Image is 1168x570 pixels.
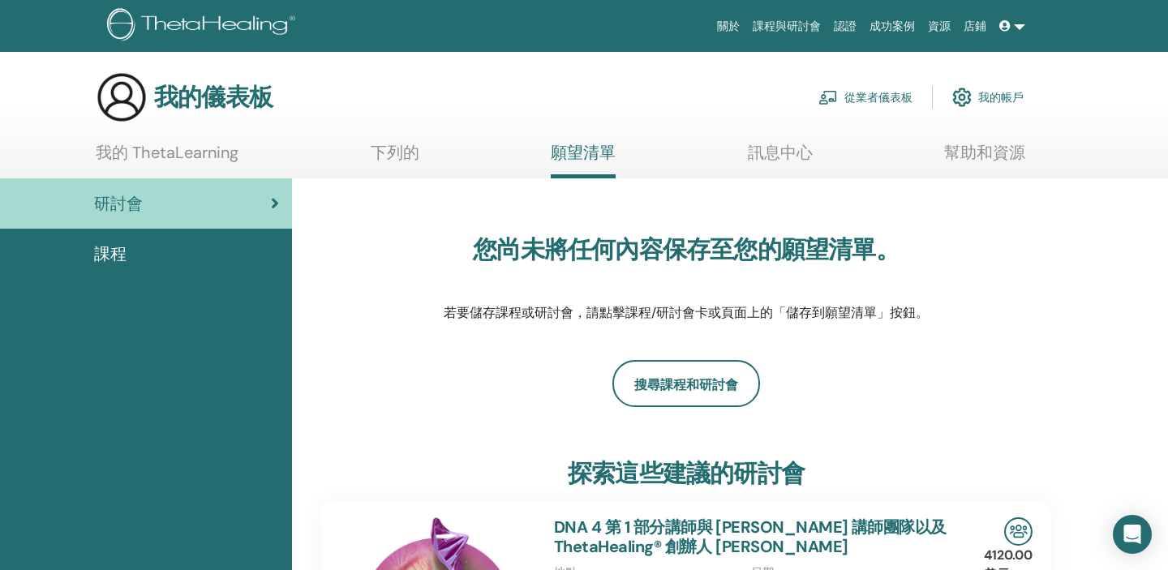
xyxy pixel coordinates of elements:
font: 我的儀表板 [154,81,273,113]
img: chalkboard-teacher.svg [818,90,838,105]
img: cog.svg [952,84,972,111]
font: 資源 [928,19,951,32]
a: 訊息中心 [748,143,813,174]
img: logo.png [107,8,301,45]
font: 我的帳戶 [978,91,1024,105]
a: 店鋪 [957,11,993,41]
a: DNA 4 第 1 部分講師與 [PERSON_NAME] 講師團隊以及 ThetaHealing® 創辦人 [PERSON_NAME] [554,516,947,557]
font: 課程 [94,243,127,264]
a: 幫助和資源 [944,143,1025,174]
font: 認證 [834,19,857,32]
a: 資源 [921,11,957,41]
font: 成功案例 [870,19,915,32]
font: 課程與研討會 [753,19,821,32]
font: 下列的 [371,142,419,163]
a: 課程與研討會 [746,11,827,41]
font: 幫助和資源 [944,142,1025,163]
a: 搜尋課程和研討會 [612,360,760,407]
font: 若要儲存課程或研討會，請點擊課程/研討會卡或頁面上的「儲存到願望清單」按鈕。 [444,304,929,321]
a: 從業者儀表板 [818,79,912,115]
a: 認證 [827,11,863,41]
font: 關於 [717,19,740,32]
div: Open Intercom Messenger [1113,515,1152,554]
font: 搜尋課程和研討會 [634,376,738,393]
font: 店鋪 [964,19,986,32]
a: 我的帳戶 [952,79,1024,115]
font: 訊息中心 [748,142,813,163]
font: 我的 ThetaLearning [96,142,238,163]
font: 您尚未將任何內容保存至您的願望清單。 [473,234,900,265]
font: 研討會 [94,193,143,214]
img: 現場研討會 [1004,517,1033,546]
font: 從業者儀表板 [844,91,912,105]
img: generic-user-icon.jpg [96,71,148,123]
a: 下列的 [371,143,419,174]
font: 探索這些建議的研討會 [568,457,805,489]
a: 關於 [711,11,746,41]
font: 願望清單 [551,142,616,163]
a: 願望清單 [551,143,616,178]
a: 我的 ThetaLearning [96,143,238,174]
a: 成功案例 [863,11,921,41]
